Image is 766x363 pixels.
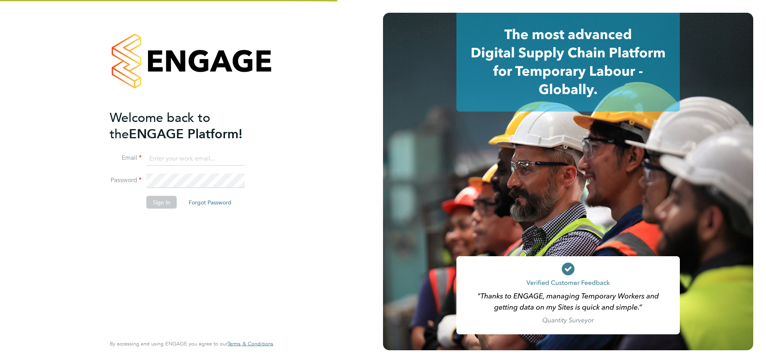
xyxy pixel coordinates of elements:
span: Welcome back to the [110,110,210,141]
input: Enter your work email... [146,151,245,166]
a: Terms & Conditions [227,341,273,347]
label: Password [110,176,142,184]
label: Email [110,154,142,162]
button: Sign In [146,196,177,209]
span: By accessing and using ENGAGE you agree to our [110,340,273,347]
button: Forgot Password [182,196,238,209]
h2: ENGAGE Platform! [110,109,265,142]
